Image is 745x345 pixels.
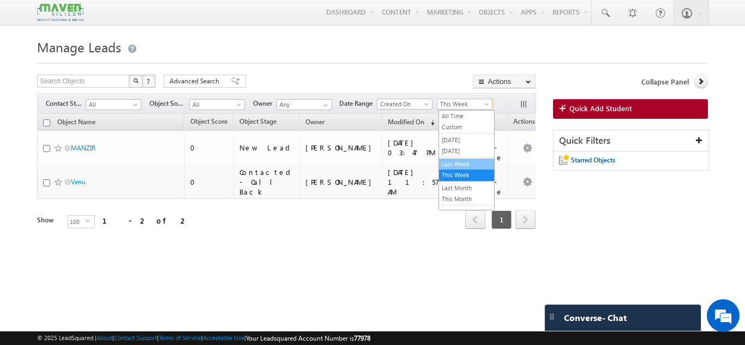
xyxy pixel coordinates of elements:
[305,177,377,187] div: [PERSON_NAME]
[439,111,494,121] a: All Time
[246,334,370,342] span: Your Leadsquared Account Number is
[203,334,244,341] a: Acceptable Use
[388,138,440,158] div: [DATE] 03:47 PM
[97,334,112,341] a: About
[438,110,495,210] ul: This Week
[277,99,332,110] input: Type to Search
[14,101,199,258] textarea: Type your message and hit 'Enter'
[554,130,708,152] div: Quick Filters
[388,167,440,197] div: [DATE] 11:57 AM
[19,57,46,71] img: d_60004797649_company_0_60004797649
[317,100,331,111] a: Show All Items
[189,99,245,110] a: All
[239,117,277,125] span: Object Stage
[147,76,152,86] span: ?
[133,78,139,83] img: Search
[553,99,708,119] a: Quick Add Student
[439,194,494,204] a: This Month
[52,116,101,130] a: Object Name
[426,118,435,127] span: (sorted descending)
[234,116,282,130] a: Object Stage
[305,143,377,153] div: [PERSON_NAME]
[43,119,50,126] input: Check all records
[114,334,157,341] a: Contact Support
[190,117,227,125] span: Object Score
[569,104,632,113] span: Quick Add Student
[170,76,223,86] span: Advanced Search
[439,159,494,169] a: Last Week
[571,156,615,164] span: Starred Objects
[185,116,233,130] a: Object Score
[465,211,485,229] a: prev
[103,214,188,227] div: 1 - 2 of 2
[37,3,83,22] img: Custom Logo
[71,178,86,186] a: Venu
[437,99,489,109] span: This Week
[465,210,485,229] span: prev
[439,170,494,180] a: This Week
[149,99,189,108] span: Object Source
[71,144,95,152] a: MANZIR
[439,207,494,217] a: Last Year
[86,99,141,110] a: All
[388,118,424,126] span: Modified On
[382,116,440,130] a: Modified On (sorted descending)
[37,38,121,56] span: Manage Leads
[305,118,325,126] span: Owner
[439,146,494,156] a: [DATE]
[515,210,536,229] span: next
[491,210,512,229] span: 1
[377,99,429,109] span: Created On
[473,75,536,88] button: Actions
[377,99,432,110] a: Created On
[253,99,277,108] span: Owner
[190,177,229,187] div: 0
[437,99,492,110] a: This Week
[159,334,201,341] a: Terms of Service
[239,167,295,197] div: Contacted - Call Back
[239,143,295,153] div: New Lead
[439,135,494,145] a: [DATE]
[68,216,86,228] span: 100
[339,99,377,108] span: Date Range
[86,219,94,223] span: select
[641,77,689,87] span: Collapse Panel
[37,215,59,225] div: Show
[190,100,242,110] span: All
[509,116,535,130] span: Actions
[439,183,494,193] a: Last Month
[179,5,205,32] div: Minimize live chat window
[148,268,198,282] em: Start Chat
[439,122,494,132] a: Custom
[190,143,229,153] div: 0
[57,57,183,71] div: Chat with us now
[515,211,536,229] a: next
[354,334,370,342] span: 77978
[564,313,627,323] span: Converse - Chat
[86,100,138,110] span: All
[46,99,86,108] span: Contact Stage
[37,333,370,343] span: © 2025 LeadSquared | | | | |
[548,312,556,321] img: carter-drag
[142,75,155,88] button: ?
